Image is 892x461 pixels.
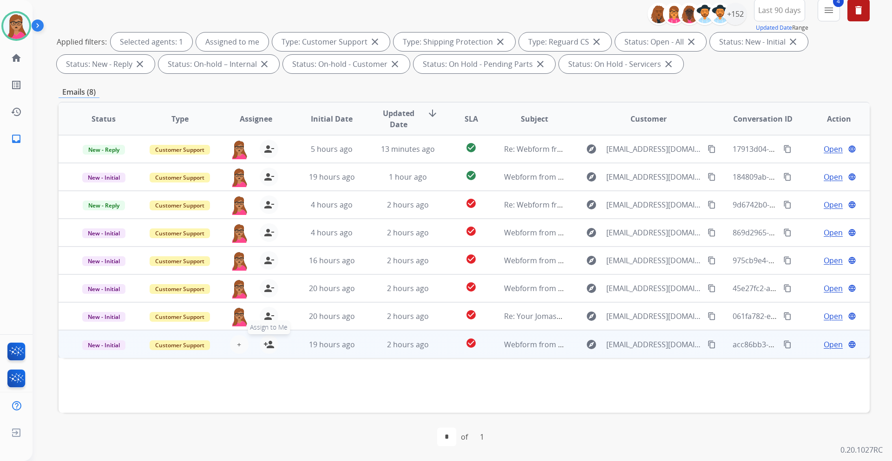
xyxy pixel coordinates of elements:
span: 20 hours ago [309,283,355,293]
mat-icon: explore [586,255,597,266]
mat-icon: person_remove [263,143,275,155]
span: Assign to Me [248,320,290,334]
mat-icon: home [11,52,22,64]
img: avatar [3,13,29,39]
span: Customer Support [150,284,210,294]
mat-icon: close [259,58,270,70]
th: Action [794,103,870,135]
mat-icon: content_copy [783,173,792,181]
span: New - Reply [83,201,125,210]
div: Assigned to me [196,32,269,51]
span: Customer Support [150,312,210,322]
p: Applied filters: [57,36,107,47]
mat-icon: language [848,173,856,181]
div: Status: Open - All [615,32,706,51]
mat-icon: close [787,36,799,47]
mat-icon: check_circle [466,338,477,349]
mat-icon: close [663,58,674,70]
span: Customer Support [150,145,210,155]
img: agent-avatar [230,195,249,215]
span: [EMAIL_ADDRESS][DOMAIN_NAME] [606,171,702,182]
span: Re: Webform from [EMAIL_ADDRESS][DOMAIN_NAME] on [DATE] [504,200,727,210]
span: [EMAIL_ADDRESS][DOMAIN_NAME] [606,255,702,266]
div: Status: On-hold – Internal [158,55,279,73]
mat-icon: close [369,36,380,47]
mat-icon: check_circle [466,226,477,237]
mat-icon: language [848,201,856,209]
span: Type [171,113,189,124]
mat-icon: check_circle [466,281,477,292]
button: Assign to Me [260,335,278,354]
span: New - Initial [82,284,125,294]
button: + [230,335,249,354]
mat-icon: person_remove [263,171,275,182]
span: [EMAIL_ADDRESS][DOMAIN_NAME] [606,283,702,294]
span: Customer Support [150,340,210,350]
span: Open [824,339,843,350]
mat-icon: content_copy [708,201,716,209]
span: New - Initial [82,256,125,266]
mat-icon: explore [586,143,597,155]
span: 2 hours ago [387,255,429,266]
span: 20 hours ago [309,311,355,321]
div: 1 [472,428,492,446]
mat-icon: history [11,106,22,117]
div: Selected agents: 1 [111,32,192,51]
span: New - Initial [82,228,125,238]
mat-icon: content_copy [783,312,792,320]
span: New - Initial [82,173,125,182]
mat-icon: person_remove [263,283,275,294]
mat-icon: person_remove [263,227,275,238]
mat-icon: person_remove [263,199,275,210]
span: Range [756,24,808,32]
mat-icon: delete [853,5,864,16]
span: 9d6742b0-3708-4025-9a57-3b3eb9a7108b [733,200,878,210]
span: 16 hours ago [309,255,355,266]
mat-icon: check_circle [466,142,477,153]
span: Customer Support [150,201,210,210]
mat-icon: check_circle [466,309,477,320]
span: Customer Support [150,228,210,238]
div: of [461,431,468,442]
div: Status: On Hold - Servicers [559,55,683,73]
span: Subject [521,113,548,124]
span: 061fa782-e618-4fd5-87c4-106aa093794f [733,311,870,321]
span: Re: Webform from [EMAIL_ADDRESS][DOMAIN_NAME] on [DATE] [504,144,727,154]
mat-icon: explore [586,339,597,350]
span: 2 hours ago [387,283,429,293]
div: Status: On Hold - Pending Parts [413,55,555,73]
span: Assignee [240,113,272,124]
mat-icon: check_circle [466,253,477,265]
span: 4 hours ago [311,227,353,238]
span: [EMAIL_ADDRESS][DOMAIN_NAME] [606,199,702,210]
span: + [237,339,241,350]
mat-icon: content_copy [708,312,716,320]
span: [EMAIL_ADDRESS][DOMAIN_NAME] [606,143,702,155]
span: 1 hour ago [389,172,427,182]
mat-icon: content_copy [783,228,792,237]
span: Last 90 days [758,8,801,12]
span: New - Initial [82,312,125,322]
mat-icon: language [848,228,856,237]
span: Status [92,113,116,124]
span: 5 hours ago [311,144,353,154]
img: agent-avatar [230,140,249,159]
span: Webform from [EMAIL_ADDRESS][DOMAIN_NAME] on [DATE] [504,339,715,350]
mat-icon: person_add [263,339,275,350]
div: Status: New - Reply [57,55,155,73]
span: Initial Date [311,113,353,124]
span: 975cb9e4-76ff-4469-ac43-dfbadb57e99e [733,255,872,266]
span: [EMAIL_ADDRESS][DOMAIN_NAME] [606,311,702,322]
img: agent-avatar [230,251,249,271]
mat-icon: language [848,256,856,265]
mat-icon: check_circle [466,170,477,181]
mat-icon: person_remove [263,255,275,266]
mat-icon: close [134,58,145,70]
span: Customer [630,113,667,124]
mat-icon: language [848,145,856,153]
div: +152 [724,3,747,25]
span: SLA [465,113,478,124]
mat-icon: menu [823,5,834,16]
div: Type: Customer Support [272,32,390,51]
span: 2 hours ago [387,339,429,350]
